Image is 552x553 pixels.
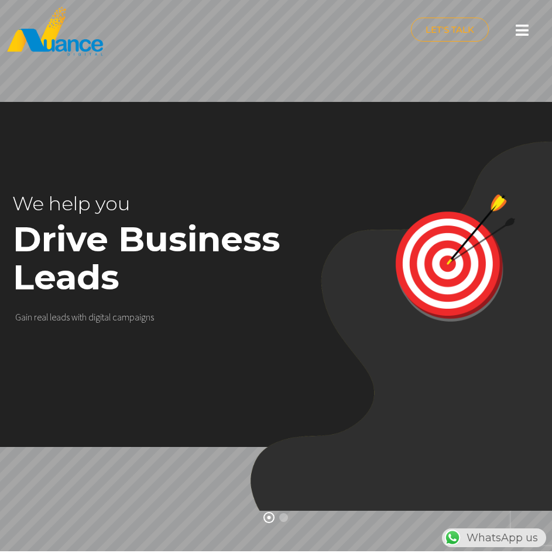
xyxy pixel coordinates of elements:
[66,312,70,322] div: s
[13,220,315,296] rs-layer: Drive Business Leads
[21,312,26,322] div: a
[28,312,32,322] div: n
[150,312,154,322] div: s
[50,312,52,322] div: l
[95,312,100,322] div: g
[109,312,111,322] div: l
[56,312,61,322] div: a
[78,312,80,322] div: i
[34,312,37,322] div: r
[26,312,28,322] div: i
[135,312,139,322] div: a
[71,312,78,322] div: w
[146,312,150,322] div: n
[88,312,94,322] div: d
[442,531,546,544] a: WhatsAppWhatsApp us
[42,312,46,322] div: a
[82,312,87,322] div: h
[443,528,462,547] img: WhatsApp
[80,312,82,322] div: t
[129,312,135,322] div: p
[102,312,104,322] div: t
[141,312,146,322] div: g
[104,312,109,322] div: a
[117,312,122,322] div: a
[139,312,141,322] div: i
[122,312,129,322] div: m
[37,312,42,322] div: e
[61,312,66,322] div: d
[411,18,489,42] a: LET'S TALK
[46,312,48,322] div: l
[94,312,95,322] div: i
[52,312,56,322] div: e
[6,6,104,57] img: nuance-qatar_logo
[426,25,474,34] span: LET'S TALK
[442,528,546,547] div: WhatsApp us
[6,6,270,57] a: nuance-qatar_logo
[112,312,117,322] div: c
[12,185,251,223] rs-layer: We help you
[15,312,21,322] div: G
[100,312,102,322] div: i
